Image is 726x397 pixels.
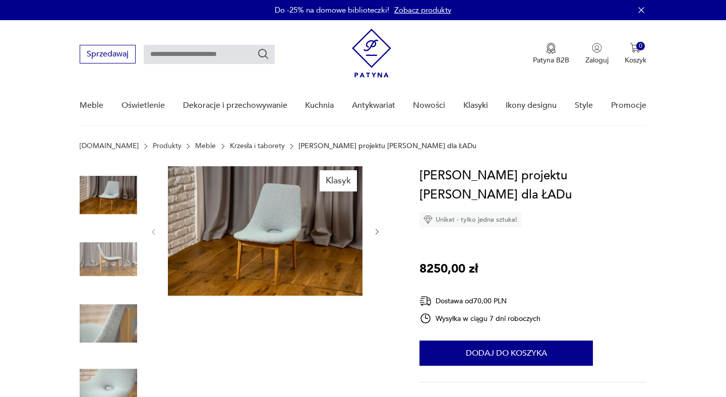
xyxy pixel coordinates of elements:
[122,86,165,125] a: Oświetlenie
[80,166,137,224] img: Zdjęcie produktu Krzeslo Muszla projektu Hanny Lachert dla ŁADu
[413,86,445,125] a: Nowości
[423,215,433,224] img: Ikona diamentu
[168,166,362,296] img: Zdjęcie produktu Krzeslo Muszla projektu Hanny Lachert dla ŁADu
[630,43,640,53] img: Ikona koszyka
[153,142,181,150] a: Produkty
[506,86,557,125] a: Ikony designu
[533,55,569,65] p: Patyna B2B
[636,42,645,50] div: 0
[546,43,556,54] img: Ikona medalu
[352,29,391,78] img: Patyna - sklep z meblami i dekoracjami vintage
[575,86,593,125] a: Style
[611,86,646,125] a: Promocje
[625,55,646,65] p: Koszyk
[419,312,540,324] div: Wysyłka w ciągu 7 dni roboczych
[625,43,646,65] button: 0Koszyk
[305,86,334,125] a: Kuchnia
[80,51,136,58] a: Sprzedawaj
[419,259,478,279] p: 8250,00 zł
[419,295,540,307] div: Dostawa od 70,00 PLN
[275,5,389,15] p: Do -25% na domowe biblioteczki!
[419,212,521,227] div: Unikat - tylko jedna sztuka!
[533,43,569,65] button: Patyna B2B
[80,142,139,150] a: [DOMAIN_NAME]
[419,166,646,205] h1: [PERSON_NAME] projektu [PERSON_NAME] dla ŁADu
[195,142,216,150] a: Meble
[394,5,451,15] a: Zobacz produkty
[80,231,137,288] img: Zdjęcie produktu Krzeslo Muszla projektu Hanny Lachert dla ŁADu
[320,170,357,191] div: Klasyk
[463,86,488,125] a: Klasyki
[585,43,609,65] button: Zaloguj
[183,86,287,125] a: Dekoracje i przechowywanie
[80,86,103,125] a: Meble
[419,295,432,307] img: Ikona dostawy
[230,142,285,150] a: Krzesła i taborety
[352,86,395,125] a: Antykwariat
[585,55,609,65] p: Zaloguj
[419,341,593,366] button: Dodaj do koszyka
[257,48,269,60] button: Szukaj
[80,295,137,352] img: Zdjęcie produktu Krzeslo Muszla projektu Hanny Lachert dla ŁADu
[80,45,136,63] button: Sprzedawaj
[298,142,476,150] p: [PERSON_NAME] projektu [PERSON_NAME] dla ŁADu
[533,43,569,65] a: Ikona medaluPatyna B2B
[592,43,602,53] img: Ikonka użytkownika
